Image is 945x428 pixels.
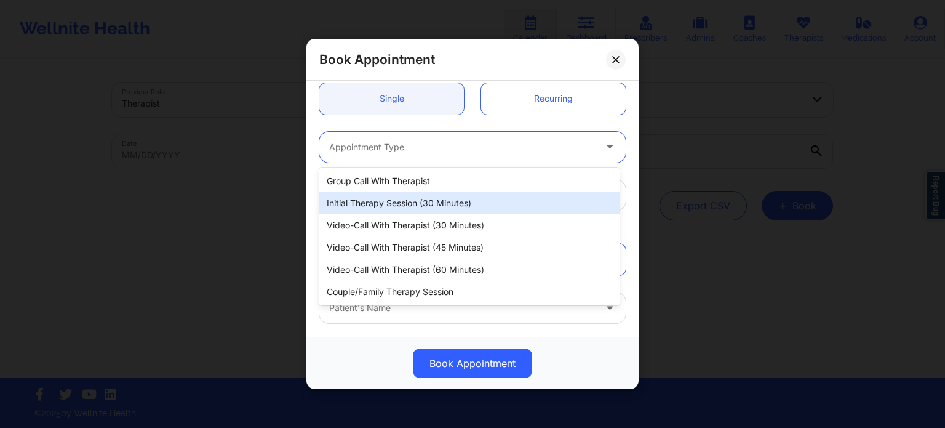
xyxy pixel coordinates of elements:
[311,224,634,236] div: Patient information:
[413,349,532,378] button: Book Appointment
[319,259,620,281] div: Video-Call with Therapist (60 minutes)
[319,281,620,303] div: Couple/Family Therapy Session
[319,83,464,115] a: Single
[319,214,620,236] div: Video-Call with Therapist (30 minutes)
[319,236,620,259] div: Video-Call with Therapist (45 minutes)
[319,51,435,68] h2: Book Appointment
[319,170,620,192] div: Group Call with Therapist
[481,83,626,115] a: Recurring
[319,192,620,214] div: Initial Therapy Session (30 minutes)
